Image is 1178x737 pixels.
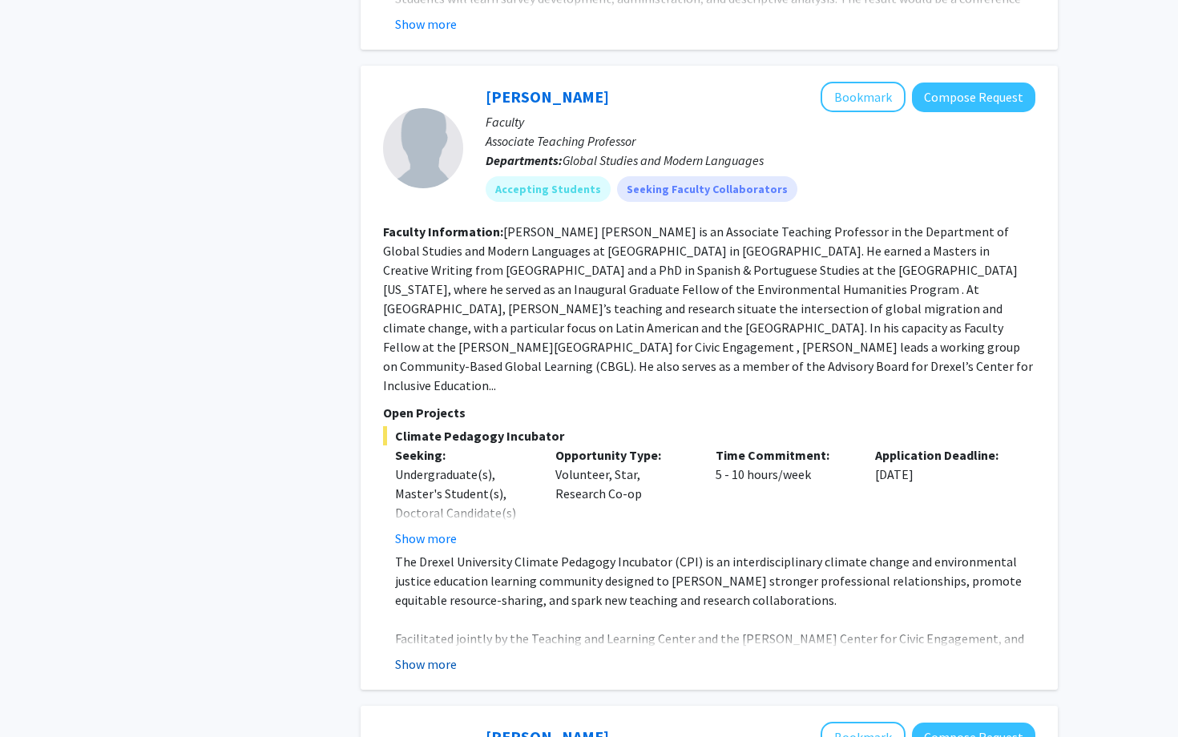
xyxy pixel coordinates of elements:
[395,529,457,548] button: Show more
[912,83,1035,112] button: Compose Request to Steve Dolph
[704,445,864,548] div: 5 - 10 hours/week
[821,82,906,112] button: Add Steve Dolph to Bookmarks
[617,176,797,202] mat-chip: Seeking Faculty Collaborators
[395,14,457,34] button: Show more
[486,87,609,107] a: [PERSON_NAME]
[395,445,531,465] p: Seeking:
[12,665,68,725] iframe: Chat
[863,445,1023,548] div: [DATE]
[875,445,1011,465] p: Application Deadline:
[395,465,531,561] div: Undergraduate(s), Master's Student(s), Doctoral Candidate(s) (PhD, MD, DMD, PharmD, etc.)
[716,445,852,465] p: Time Commitment:
[383,403,1035,422] p: Open Projects
[395,552,1035,610] p: The Drexel University Climate Pedagogy Incubator (CPI) is an interdisciplinary climate change and...
[543,445,704,548] div: Volunteer, Star, Research Co-op
[486,152,563,168] b: Departments:
[383,426,1035,445] span: Climate Pedagogy Incubator
[486,176,611,202] mat-chip: Accepting Students
[395,629,1035,725] p: Facilitated jointly by the Teaching and Learning Center and the [PERSON_NAME] Center for Civic En...
[383,224,503,240] b: Faculty Information:
[383,224,1033,393] fg-read-more: [PERSON_NAME] [PERSON_NAME] is an Associate Teaching Professor in the Department of Global Studie...
[555,445,692,465] p: Opportunity Type:
[486,112,1035,131] p: Faculty
[563,152,764,168] span: Global Studies and Modern Languages
[486,131,1035,151] p: Associate Teaching Professor
[395,654,457,674] button: Show more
